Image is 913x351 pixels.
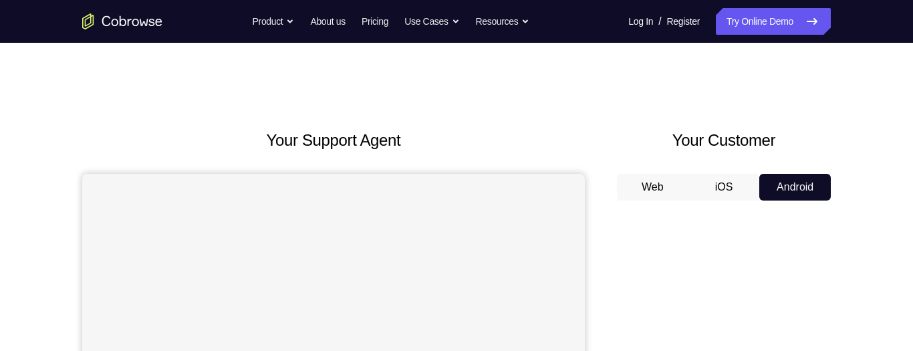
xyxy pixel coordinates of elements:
[362,8,388,35] a: Pricing
[628,8,653,35] a: Log In
[476,8,530,35] button: Resources
[404,8,459,35] button: Use Cases
[82,13,162,29] a: Go to the home page
[716,8,831,35] a: Try Online Demo
[667,8,700,35] a: Register
[310,8,345,35] a: About us
[617,174,688,201] button: Web
[759,174,831,201] button: Android
[82,128,585,152] h2: Your Support Agent
[617,128,831,152] h2: Your Customer
[688,174,760,201] button: iOS
[253,8,295,35] button: Product
[658,13,661,29] span: /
